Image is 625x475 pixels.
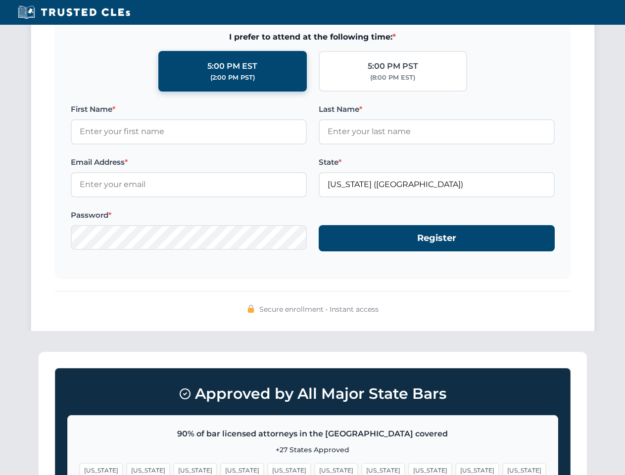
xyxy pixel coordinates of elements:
[80,427,546,440] p: 90% of bar licensed attorneys in the [GEOGRAPHIC_DATA] covered
[15,5,133,20] img: Trusted CLEs
[370,73,415,83] div: (8:00 PM EST)
[71,119,307,144] input: Enter your first name
[71,31,555,44] span: I prefer to attend at the following time:
[207,60,257,73] div: 5:00 PM EST
[319,172,555,197] input: Florida (FL)
[71,156,307,168] label: Email Address
[368,60,418,73] div: 5:00 PM PST
[319,103,555,115] label: Last Name
[80,444,546,455] p: +27 States Approved
[210,73,255,83] div: (2:00 PM PST)
[319,156,555,168] label: State
[71,103,307,115] label: First Name
[71,209,307,221] label: Password
[71,172,307,197] input: Enter your email
[319,225,555,251] button: Register
[319,119,555,144] input: Enter your last name
[259,304,379,315] span: Secure enrollment • Instant access
[67,380,558,407] h3: Approved by All Major State Bars
[247,305,255,313] img: 🔒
